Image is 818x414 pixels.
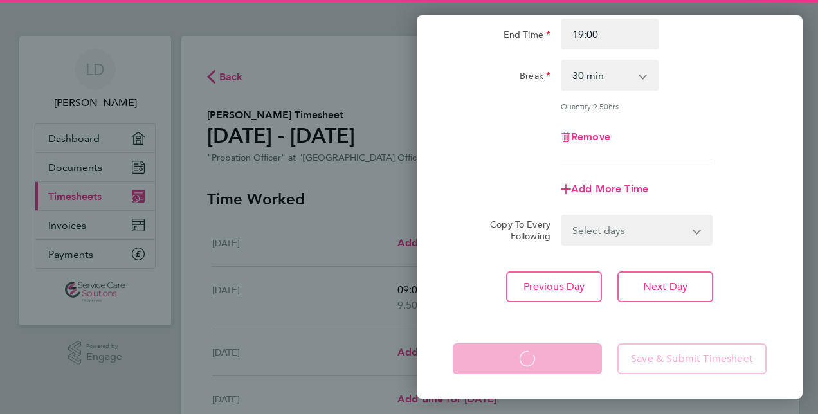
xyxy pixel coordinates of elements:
label: End Time [504,29,550,44]
input: E.g. 18:00 [561,19,659,50]
span: Previous Day [523,280,585,293]
span: Next Day [643,280,687,293]
button: Previous Day [506,271,602,302]
button: Next Day [617,271,713,302]
span: 9.50 [593,101,608,111]
label: Copy To Every Following [480,219,550,242]
span: Remove [571,130,610,143]
span: Add More Time [571,183,648,195]
button: Remove [561,132,610,142]
button: Add More Time [561,184,648,194]
div: Quantity: hrs [561,101,713,111]
label: Break [520,70,550,85]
